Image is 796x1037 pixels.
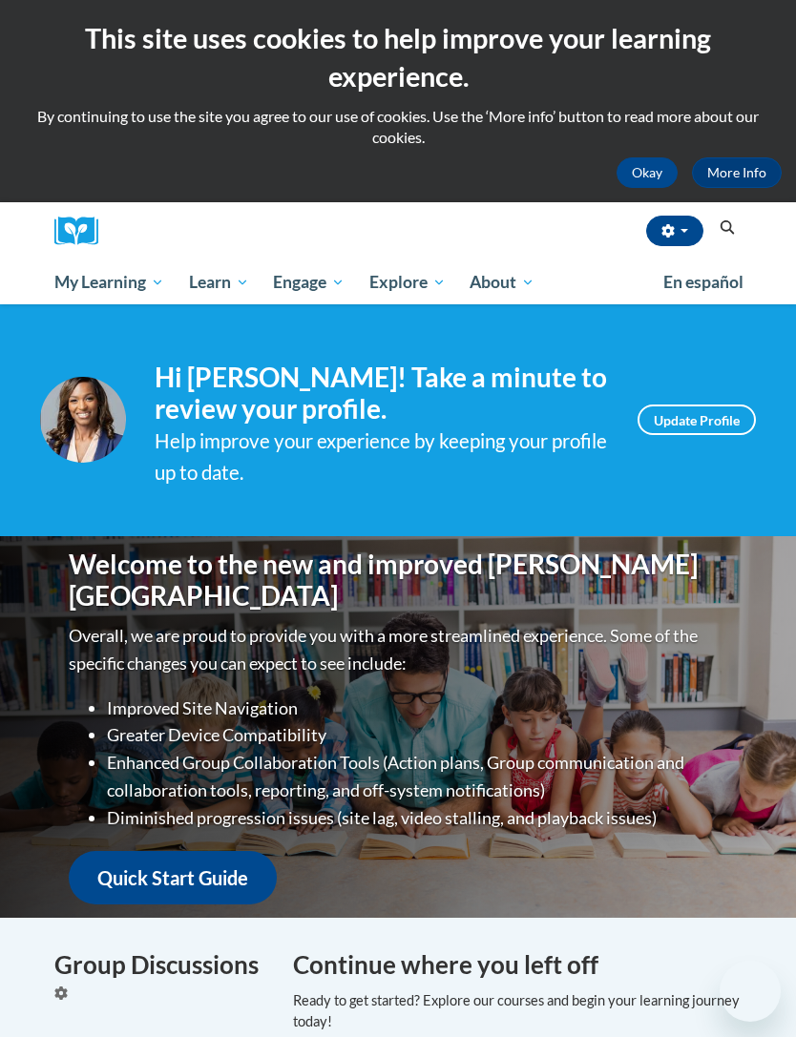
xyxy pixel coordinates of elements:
[69,851,277,905] a: Quick Start Guide
[107,695,727,722] li: Improved Site Navigation
[40,260,756,304] div: Main menu
[357,260,458,304] a: Explore
[40,377,126,463] img: Profile Image
[177,260,262,304] a: Learn
[651,262,756,302] a: En español
[14,19,782,96] h2: This site uses cookies to help improve your learning experience.
[107,749,727,804] li: Enhanced Group Collaboration Tools (Action plans, Group communication and collaboration tools, re...
[155,362,609,425] h4: Hi [PERSON_NAME]! Take a minute to review your profile.
[646,216,703,246] button: Account Settings
[369,271,446,294] span: Explore
[54,217,112,246] img: Logo brand
[261,260,357,304] a: Engage
[54,271,164,294] span: My Learning
[107,721,727,749] li: Greater Device Compatibility
[69,622,727,677] p: Overall, we are proud to provide you with a more streamlined experience. Some of the specific cha...
[663,272,744,292] span: En español
[470,271,534,294] span: About
[42,260,177,304] a: My Learning
[69,549,727,612] h1: Welcome to the new and improved [PERSON_NAME][GEOGRAPHIC_DATA]
[189,271,249,294] span: Learn
[638,404,756,435] a: Update Profile
[54,946,264,984] h4: Group Discussions
[617,157,678,188] button: Okay
[273,271,345,294] span: Engage
[155,425,609,488] div: Help improve your experience by keeping your profile up to date.
[458,260,548,304] a: About
[54,217,112,246] a: Cox Campus
[720,961,781,1022] iframe: Button to launch messaging window
[107,804,727,832] li: Diminished progression issues (site lag, video stalling, and playback issues)
[692,157,782,188] a: More Info
[293,946,742,984] h4: Continue where you left off
[713,217,742,239] button: Search
[14,106,782,148] p: By continuing to use the site you agree to our use of cookies. Use the ‘More info’ button to read...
